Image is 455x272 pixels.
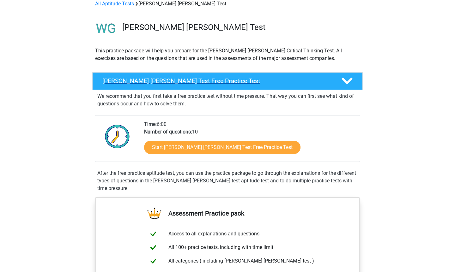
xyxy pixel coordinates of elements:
img: watson glaser test [93,15,119,42]
b: Time: [144,121,157,127]
a: Start [PERSON_NAME] [PERSON_NAME] Test Free Practice Test [144,141,300,154]
a: All Aptitude Tests [95,1,134,7]
p: We recommend that you first take a free practice test without time pressure. That way you can fir... [97,92,358,108]
p: This practice package will help you prepare for the [PERSON_NAME] [PERSON_NAME] Critical Thinking... [95,47,360,62]
div: 6:00 10 [139,121,360,162]
h3: [PERSON_NAME] [PERSON_NAME] Test [122,22,358,32]
a: [PERSON_NAME] [PERSON_NAME] Test Free Practice Test [90,72,365,90]
b: Number of questions: [144,129,192,135]
h4: [PERSON_NAME] [PERSON_NAME] Test Free Practice Test [102,77,331,85]
div: After the free practice aptitude test, you can use the practice package to go through the explana... [95,169,360,192]
img: Clock [101,121,133,152]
